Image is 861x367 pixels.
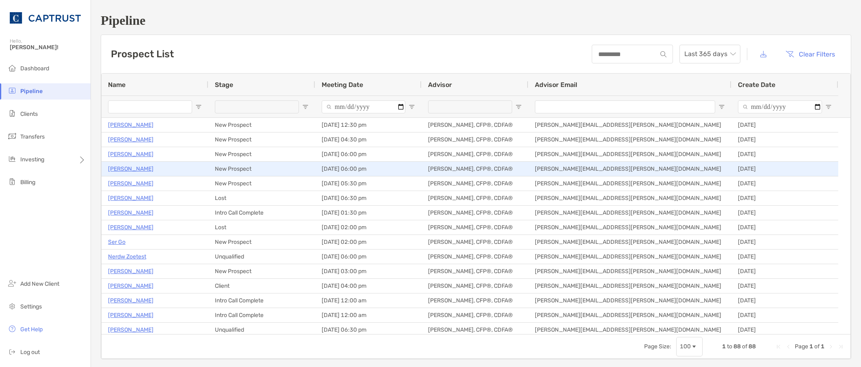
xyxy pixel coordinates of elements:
[7,154,17,164] img: investing icon
[108,281,154,291] a: [PERSON_NAME]
[422,250,528,264] div: [PERSON_NAME], CFP®, CDFA®
[528,147,731,161] div: [PERSON_NAME][EMAIL_ADDRESS][PERSON_NAME][DOMAIN_NAME]
[208,250,315,264] div: Unqualified
[515,104,522,110] button: Open Filter Menu
[731,162,838,176] div: [DATE]
[731,206,838,220] div: [DATE]
[660,51,666,57] img: input icon
[738,100,822,113] input: Create Date Filter Input
[315,293,422,308] div: [DATE] 12:00 am
[528,206,731,220] div: [PERSON_NAME][EMAIL_ADDRESS][PERSON_NAME][DOMAIN_NAME]
[821,343,824,350] span: 1
[731,132,838,147] div: [DATE]
[795,343,808,350] span: Page
[108,222,154,232] a: [PERSON_NAME]
[528,235,731,249] div: [PERSON_NAME][EMAIL_ADDRESS][PERSON_NAME][DOMAIN_NAME]
[101,13,851,28] h1: Pipeline
[208,176,315,191] div: New Prospect
[528,162,731,176] div: [PERSON_NAME][EMAIL_ADDRESS][PERSON_NAME][DOMAIN_NAME]
[108,164,154,174] a: [PERSON_NAME]
[315,323,422,337] div: [DATE] 06:30 pm
[195,104,202,110] button: Open Filter Menu
[20,111,38,117] span: Clients
[422,206,528,220] div: [PERSON_NAME], CFP®, CDFA®
[208,162,315,176] div: New Prospect
[108,208,154,218] a: [PERSON_NAME]
[315,279,422,293] div: [DATE] 04:00 pm
[108,310,154,320] a: [PERSON_NAME]
[208,118,315,132] div: New Prospect
[108,81,125,89] span: Name
[684,45,736,63] span: Last 365 days
[731,250,838,264] div: [DATE]
[528,264,731,278] div: [PERSON_NAME][EMAIL_ADDRESS][PERSON_NAME][DOMAIN_NAME]
[20,326,43,333] span: Get Help
[315,191,422,205] div: [DATE] 06:30 pm
[20,280,59,287] span: Add New Client
[208,147,315,161] div: New Prospect
[528,118,731,132] div: [PERSON_NAME][EMAIL_ADDRESS][PERSON_NAME][DOMAIN_NAME]
[680,343,691,350] div: 100
[422,118,528,132] div: [PERSON_NAME], CFP®, CDFA®
[422,323,528,337] div: [PERSON_NAME], CFP®, CDFA®
[528,279,731,293] div: [PERSON_NAME][EMAIL_ADDRESS][PERSON_NAME][DOMAIN_NAME]
[215,81,233,89] span: Stage
[422,235,528,249] div: [PERSON_NAME], CFP®, CDFA®
[422,264,528,278] div: [PERSON_NAME], CFP®, CDFA®
[814,343,820,350] span: of
[828,343,834,350] div: Next Page
[108,266,154,276] a: [PERSON_NAME]
[422,279,528,293] div: [PERSON_NAME], CFP®, CDFA®
[7,109,17,118] img: clients icon
[10,3,81,33] img: CAPTRUST Logo
[315,220,422,235] div: [DATE] 02:00 pm
[108,149,154,159] p: [PERSON_NAME]
[208,191,315,205] div: Lost
[535,81,577,89] span: Advisor Email
[731,176,838,191] div: [DATE]
[528,220,731,235] div: [PERSON_NAME][EMAIL_ADDRESS][PERSON_NAME][DOMAIN_NAME]
[315,147,422,161] div: [DATE] 06:00 pm
[208,264,315,278] div: New Prospect
[722,343,726,350] span: 1
[20,179,35,186] span: Billing
[528,191,731,205] div: [PERSON_NAME][EMAIL_ADDRESS][PERSON_NAME][DOMAIN_NAME]
[108,325,154,335] a: [PERSON_NAME]
[528,308,731,322] div: [PERSON_NAME][EMAIL_ADDRESS][PERSON_NAME][DOMAIN_NAME]
[731,308,838,322] div: [DATE]
[428,81,452,89] span: Advisor
[742,343,747,350] span: of
[108,237,125,247] a: Ser Go
[315,250,422,264] div: [DATE] 06:00 pm
[10,44,86,51] span: [PERSON_NAME]!
[20,303,42,310] span: Settings
[422,147,528,161] div: [PERSON_NAME], CFP®, CDFA®
[422,162,528,176] div: [PERSON_NAME], CFP®, CDFA®
[20,65,49,72] span: Dashboard
[20,88,43,95] span: Pipeline
[108,120,154,130] a: [PERSON_NAME]
[208,323,315,337] div: Unqualified
[749,343,756,350] span: 88
[108,252,146,262] a: Nerdw Zoetest
[315,176,422,191] div: [DATE] 05:30 pm
[108,193,154,203] a: [PERSON_NAME]
[208,206,315,220] div: Intro Call Complete
[7,131,17,141] img: transfers icon
[733,343,741,350] span: 88
[738,81,775,89] span: Create Date
[731,220,838,235] div: [DATE]
[731,147,838,161] div: [DATE]
[20,349,40,356] span: Log out
[7,347,17,356] img: logout icon
[837,343,844,350] div: Last Page
[718,104,725,110] button: Open Filter Menu
[731,191,838,205] div: [DATE]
